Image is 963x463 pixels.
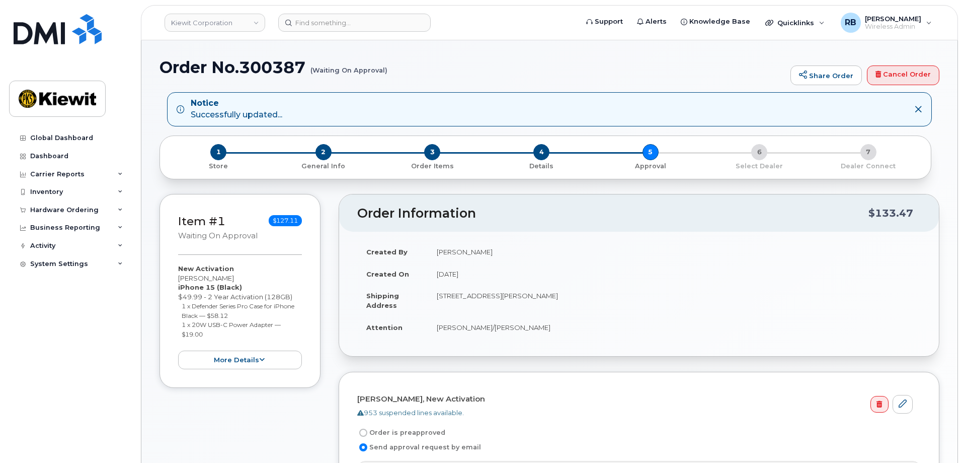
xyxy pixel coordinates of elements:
small: 1 x 20W USB-C Power Adapter — $19.00 [182,321,281,338]
a: Item #1 [178,214,225,228]
div: Successfully updated... [191,98,282,121]
td: [DATE] [428,263,921,285]
input: Order is preapproved [359,429,367,437]
p: Details [491,162,592,171]
h4: [PERSON_NAME], New Activation [357,395,913,404]
p: General Info [273,162,374,171]
input: Send approval request by email [359,443,367,451]
p: Store [172,162,265,171]
div: $133.47 [868,204,913,223]
span: 3 [424,144,440,160]
div: 953 suspended lines available. [357,408,913,418]
p: Order Items [382,162,483,171]
span: 2 [315,144,332,160]
span: 1 [210,144,226,160]
h1: Order No.300387 [159,58,785,76]
strong: New Activation [178,264,234,273]
td: [PERSON_NAME]/[PERSON_NAME] [428,316,921,339]
a: 3 Order Items [378,160,487,171]
strong: iPhone 15 (Black) [178,283,242,291]
button: more details [178,351,302,369]
a: 1 Store [168,160,269,171]
small: Waiting On Approval [178,231,258,240]
label: Order is preapproved [357,427,445,439]
span: $127.11 [269,215,302,226]
small: (Waiting On Approval) [310,58,387,74]
a: 2 General Info [269,160,378,171]
strong: Notice [191,98,282,109]
label: Send approval request by email [357,441,481,453]
a: 4 Details [487,160,596,171]
h2: Order Information [357,207,868,221]
small: 1 x Defender Series Pro Case for iPhone Black — $58.12 [182,302,294,319]
td: [STREET_ADDRESS][PERSON_NAME] [428,285,921,316]
a: Share Order [790,65,862,86]
div: [PERSON_NAME] $49.99 - 2 Year Activation (128GB) [178,264,302,369]
strong: Created On [366,270,409,278]
a: Cancel Order [867,65,939,86]
td: [PERSON_NAME] [428,241,921,263]
strong: Attention [366,323,403,332]
span: 4 [533,144,549,160]
strong: Shipping Address [366,292,399,309]
strong: Created By [366,248,408,256]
